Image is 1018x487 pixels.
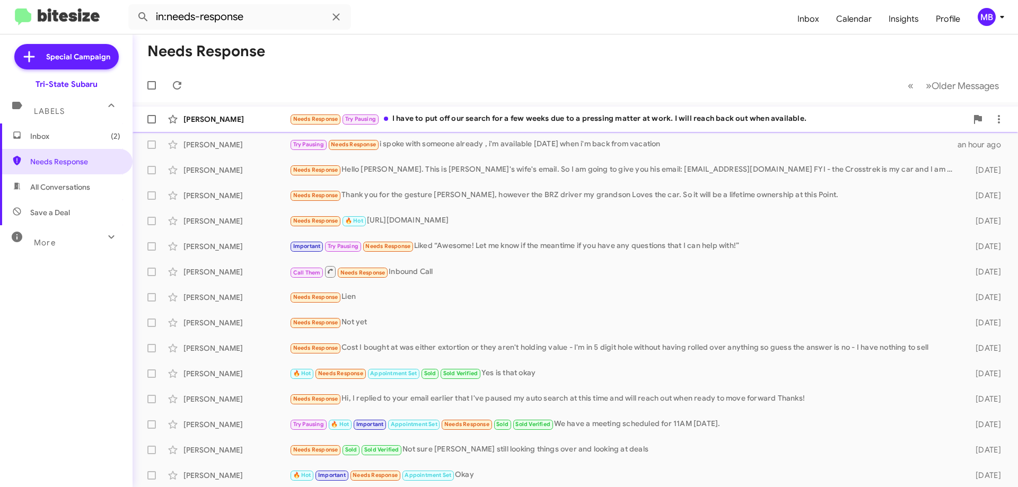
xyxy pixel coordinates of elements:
span: Needs Response [293,192,338,199]
span: » [926,79,932,92]
button: Previous [901,75,920,96]
span: Sold Verified [515,421,550,428]
div: [DATE] [959,470,1010,481]
span: Needs Response [353,472,398,479]
div: [PERSON_NAME] [183,190,289,201]
span: Special Campaign [46,51,110,62]
button: Next [919,75,1005,96]
a: Inbox [789,4,828,34]
span: Sold [424,370,436,377]
span: Needs Response [340,269,385,276]
div: [DATE] [959,419,1010,430]
span: Try Pausing [345,116,376,122]
div: Not yet [289,316,959,329]
span: Needs Response [293,395,338,402]
div: [URL][DOMAIN_NAME] [289,215,959,227]
div: [DATE] [959,292,1010,303]
span: Needs Response [293,217,338,224]
div: [DATE] [959,317,1010,328]
span: 🔥 Hot [293,472,311,479]
div: [PERSON_NAME] [183,114,289,125]
div: Tri-State Subaru [36,79,98,90]
div: Thank you for the gesture [PERSON_NAME], however the BRZ driver my grandson Loves the car. So it ... [289,189,959,201]
div: [PERSON_NAME] [183,292,289,303]
div: [PERSON_NAME] [183,343,289,353]
span: Save a Deal [30,207,70,218]
span: 🔥 Hot [331,421,349,428]
span: Sold Verified [443,370,478,377]
span: Needs Response [30,156,120,167]
div: [PERSON_NAME] [183,139,289,150]
span: Older Messages [932,80,999,92]
span: Needs Response [318,370,363,377]
span: Needs Response [293,116,338,122]
span: Important [318,472,346,479]
span: Appointment Set [391,421,437,428]
div: an hour ago [958,139,1010,150]
div: [PERSON_NAME] [183,445,289,455]
div: Liked “Awesome! Let me know if the meantime if you have any questions that I can help with!” [289,240,959,252]
span: 🔥 Hot [293,370,311,377]
div: [PERSON_NAME] [183,165,289,175]
span: Try Pausing [293,421,324,428]
a: Calendar [828,4,880,34]
span: Important [293,243,321,250]
span: Needs Response [331,141,376,148]
div: Yes is that okay [289,367,959,379]
div: Inbound Call [289,265,959,278]
div: I have to put off our search for a few weeks due to a pressing matter at work. I will reach back ... [289,113,967,125]
span: Appointment Set [405,472,451,479]
span: (2) [111,131,120,141]
div: Okay [289,469,959,481]
span: « [908,79,914,92]
div: [PERSON_NAME] [183,470,289,481]
span: Needs Response [293,166,338,173]
span: Call Them [293,269,321,276]
div: [PERSON_NAME] [183,241,289,252]
button: MB [969,8,1006,26]
div: [PERSON_NAME] [183,267,289,277]
div: [DATE] [959,445,1010,455]
h1: Needs Response [147,43,265,60]
div: Hello [PERSON_NAME]. This is [PERSON_NAME]'s wife's email. So I am going to give you his email: [... [289,164,959,176]
div: [PERSON_NAME] [183,394,289,404]
span: Needs Response [444,421,489,428]
div: Cost I bought at was either extortion or they aren't holding value - I'm in 5 digit hole without ... [289,342,959,354]
span: 🔥 Hot [345,217,363,224]
span: Sold [496,421,508,428]
span: Inbox [30,131,120,141]
nav: Page navigation example [902,75,1005,96]
div: [PERSON_NAME] [183,317,289,328]
div: i spoke with someone already , i'm available [DATE] when i'm back from vacation [289,138,958,150]
div: [DATE] [959,241,1010,252]
a: Insights [880,4,927,34]
div: [DATE] [959,216,1010,226]
div: Hi, I replied to your email earlier that I've paused my auto search at this time and will reach o... [289,393,959,405]
span: Needs Response [293,294,338,300]
div: We have a meeting scheduled for 11AM [DATE]. [289,418,959,430]
span: Appointment Set [370,370,417,377]
span: Sold [345,446,357,453]
div: Not sure [PERSON_NAME] still looking things over and looking at deals [289,444,959,456]
span: Sold Verified [364,446,399,453]
div: [DATE] [959,190,1010,201]
div: [DATE] [959,368,1010,379]
a: Profile [927,4,969,34]
div: MB [978,8,996,26]
span: More [34,238,56,247]
a: Special Campaign [14,44,119,69]
div: [DATE] [959,394,1010,404]
div: [DATE] [959,267,1010,277]
span: Needs Response [293,446,338,453]
span: Needs Response [293,319,338,326]
span: Important [356,421,384,428]
div: [DATE] [959,343,1010,353]
input: Search [128,4,351,30]
div: [PERSON_NAME] [183,216,289,226]
div: [DATE] [959,165,1010,175]
span: Needs Response [293,344,338,351]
